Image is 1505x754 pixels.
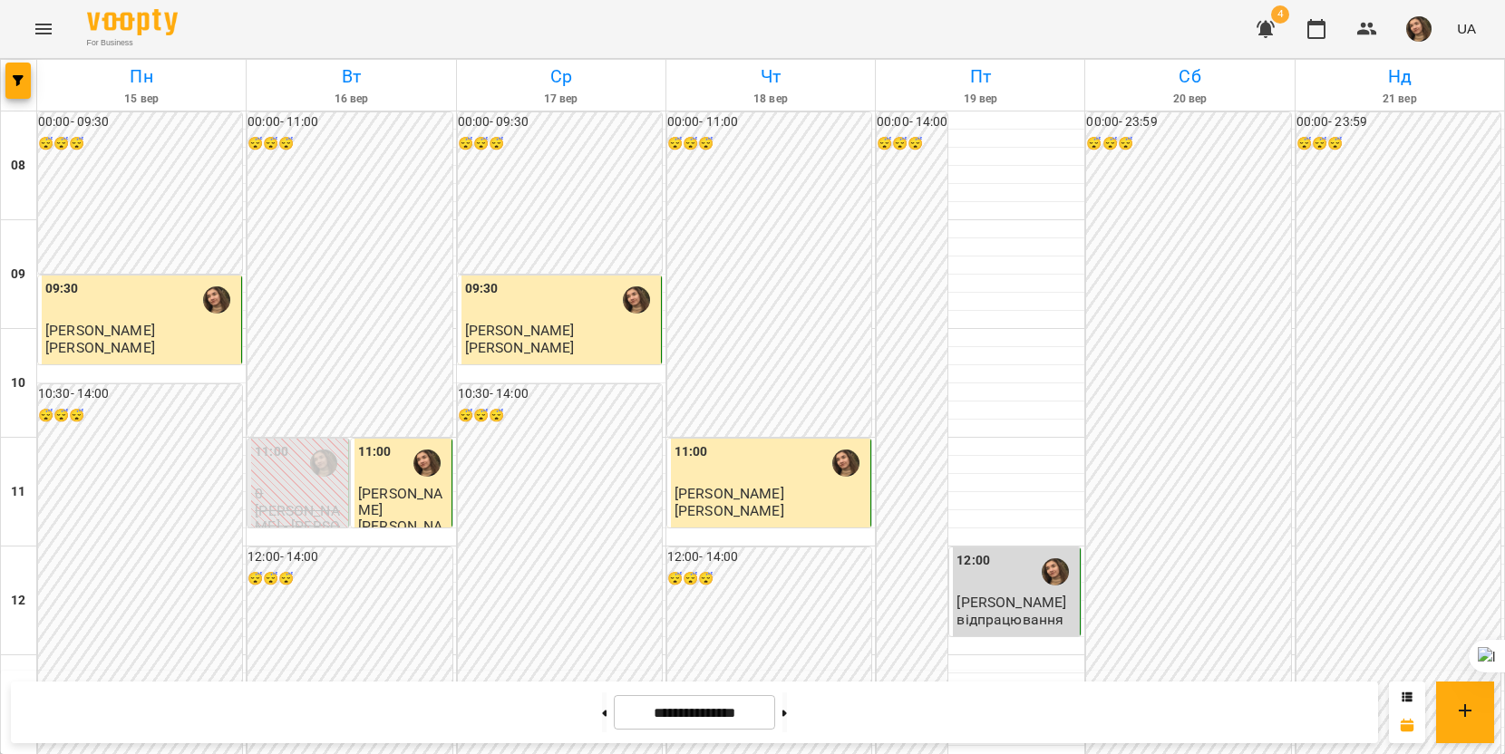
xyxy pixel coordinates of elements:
h6: 00:00 - 23:59 [1086,112,1290,132]
p: відпрацювання [956,612,1063,627]
h6: 21 вер [1298,91,1501,108]
p: [PERSON_NAME] [45,340,155,355]
img: Анастасія Іванова [413,449,441,477]
img: Анастасія Іванова [1042,558,1069,585]
h6: 15 вер [40,91,243,108]
p: [PERSON_NAME] - [PERSON_NAME] [255,503,345,550]
label: 12:00 [956,551,990,571]
p: [PERSON_NAME] [358,518,448,550]
h6: 09 [11,265,25,285]
h6: Чт [669,63,872,91]
h6: 😴😴😴 [38,134,242,154]
p: [PERSON_NAME] [465,340,575,355]
h6: 😴😴😴 [1086,134,1290,154]
h6: 00:00 - 14:00 [877,112,947,132]
h6: 😴😴😴 [38,406,242,426]
h6: 00:00 - 09:30 [458,112,662,132]
h6: 00:00 - 11:00 [248,112,451,132]
h6: 16 вер [249,91,452,108]
span: [PERSON_NAME] [465,322,575,339]
span: [PERSON_NAME] [45,322,155,339]
label: 11:00 [255,442,288,462]
span: UA [1457,19,1476,38]
h6: 😴😴😴 [458,134,662,154]
h6: 00:00 - 11:00 [667,112,871,132]
button: Menu [22,7,65,51]
h6: Ср [460,63,663,91]
img: Анастасія Іванова [832,449,859,477]
label: 09:30 [45,279,79,299]
h6: 10:30 - 14:00 [38,384,242,404]
h6: 😴😴😴 [877,134,947,154]
span: 4 [1271,5,1289,24]
img: Анастасія Іванова [203,286,230,314]
span: [PERSON_NAME] [956,594,1066,611]
span: For Business [87,37,178,49]
h6: 😴😴😴 [458,406,662,426]
h6: 17 вер [460,91,663,108]
h6: 😴😴😴 [1296,134,1500,154]
button: UA [1450,12,1483,45]
h6: 19 вер [879,91,1082,108]
h6: 12 [11,591,25,611]
img: Анастасія Іванова [310,449,337,477]
h6: Сб [1088,63,1291,91]
p: 0 [255,486,345,501]
img: e02786069a979debee2ecc2f3beb162c.jpeg [1406,16,1432,42]
h6: 00:00 - 23:59 [1296,112,1500,132]
h6: 😴😴😴 [667,569,871,589]
h6: 18 вер [669,91,872,108]
h6: Пн [40,63,243,91]
h6: Нд [1298,63,1501,91]
h6: 08 [11,156,25,176]
h6: 😴😴😴 [248,134,451,154]
span: [PERSON_NAME] [675,485,784,502]
h6: 12:00 - 14:00 [667,547,871,567]
label: 11:00 [675,442,708,462]
h6: 😴😴😴 [248,569,451,589]
img: Voopty Logo [87,9,178,35]
h6: 11 [11,482,25,502]
h6: 20 вер [1088,91,1291,108]
h6: 10 [11,373,25,393]
h6: Пт [879,63,1082,91]
span: [PERSON_NAME] [358,485,442,517]
p: [PERSON_NAME] [675,503,784,518]
h6: 12:00 - 14:00 [248,547,451,567]
img: Анастасія Іванова [623,286,650,314]
h6: 00:00 - 09:30 [38,112,242,132]
h6: 10:30 - 14:00 [458,384,662,404]
label: 09:30 [465,279,499,299]
h6: Вт [249,63,452,91]
label: 11:00 [358,442,392,462]
h6: 😴😴😴 [667,134,871,154]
